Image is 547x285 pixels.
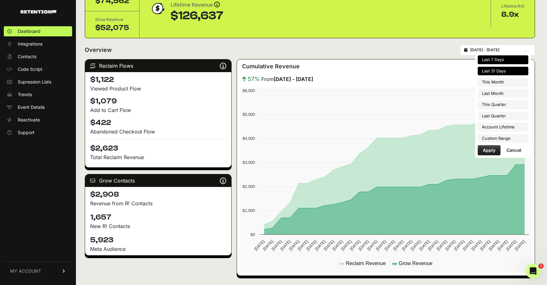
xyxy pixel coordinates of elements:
[18,53,36,60] span: Contacts
[525,263,541,279] iframe: Intercom live chat
[331,239,344,251] text: [DATE]
[501,145,526,155] button: Cancel
[349,239,361,251] text: [DATE]
[90,85,226,92] div: Viewed Product Flow
[85,59,231,72] div: Reclaim Flows
[366,239,378,251] text: [DATE]
[95,23,129,33] div: $52,075
[501,3,525,9] div: Lifetime ROI
[418,239,431,251] text: [DATE]
[478,100,528,109] li: This Quarter
[18,28,40,34] span: Dashboard
[243,88,255,93] text: $6,000
[478,89,528,98] li: Last Month
[18,104,45,110] span: Event Details
[90,139,226,153] h4: $2,623
[462,239,474,251] text: [DATE]
[171,1,223,9] div: Lifetime Revenue
[4,261,72,281] a: MY ACCOUNT
[296,239,309,251] text: [DATE]
[392,239,404,251] text: [DATE]
[375,239,387,251] text: [DATE]
[18,79,51,85] span: Supression Lists
[171,9,223,22] div: $126,637
[314,239,326,251] text: [DATE]
[248,75,260,84] span: 57%
[90,189,226,200] h4: $2,908
[4,52,72,62] a: Contacts
[488,239,500,251] text: [DATE]
[262,239,274,251] text: [DATE]
[18,117,40,123] span: Reactivate
[4,39,72,49] a: Integrations
[21,10,56,14] img: Retention.com
[90,128,226,135] div: Abandoned Checkout Flow
[479,239,491,251] text: [DATE]
[340,239,352,251] text: [DATE]
[90,245,226,253] div: Meta Audience
[383,239,396,251] text: [DATE]
[270,239,283,251] text: [DATE]
[90,96,226,106] h4: $1,079
[478,55,528,64] li: Last 7 Days
[243,208,255,213] text: $1,000
[505,239,517,251] text: [DATE]
[478,123,528,132] li: Account Lifetime
[470,239,483,251] text: [DATE]
[261,75,313,83] span: From
[4,90,72,100] a: Trends
[18,129,34,136] span: Support
[4,115,72,125] a: Reactivate
[18,41,42,47] span: Integrations
[90,75,226,85] h4: $1,122
[90,106,226,114] div: Add to Cart Flow
[243,112,255,117] text: $5,000
[4,102,72,112] a: Event Details
[357,239,370,251] text: [DATE]
[305,239,318,251] text: [DATE]
[85,174,231,187] div: Grow Contacts
[453,239,465,251] text: [DATE]
[478,134,528,143] li: Custom Range
[243,136,255,141] text: $4,000
[90,200,226,207] p: Revenue from R! Contacts
[150,1,165,16] img: dollar-coin-05c43ed7efb7bc0c12610022525b4bbbb207c7efeef5aecc26f025e68dcafac9.png
[90,118,226,128] h4: $422
[346,261,386,266] text: Reclaim Revenue
[444,239,457,251] text: [DATE]
[243,184,255,189] text: $2,000
[90,222,226,230] p: New R! Contacts
[401,239,413,251] text: [DATE]
[242,62,300,71] h3: Cumulative Revenue
[274,76,313,82] strong: [DATE] - [DATE]
[478,112,528,121] li: Last Quarter
[90,235,226,245] h4: 5,923
[253,239,265,251] text: [DATE]
[279,239,292,251] text: [DATE]
[478,78,528,87] li: This Month
[90,153,226,161] p: Total Reclaim Revenue
[538,263,544,269] span: 1
[243,160,255,165] text: $3,000
[4,64,72,74] a: Code Script
[288,239,300,251] text: [DATE]
[409,239,422,251] text: [DATE]
[10,268,41,274] span: MY ACCOUNT
[427,239,439,251] text: [DATE]
[85,46,112,54] h2: Overview
[4,77,72,87] a: Supression Lists
[323,239,335,251] text: [DATE]
[514,239,526,251] text: [DATE]
[436,239,448,251] text: [DATE]
[250,232,255,237] text: $0
[478,145,500,155] button: Apply
[18,66,42,72] span: Code Script
[4,127,72,138] a: Support
[501,9,525,20] div: 8.9x
[399,261,432,266] text: Grow Revenue
[4,26,72,36] a: Dashboard
[18,91,32,98] span: Trends
[90,212,226,222] h4: 1,657
[478,67,528,76] li: Last 31 Days
[95,16,129,23] div: Grow Revenue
